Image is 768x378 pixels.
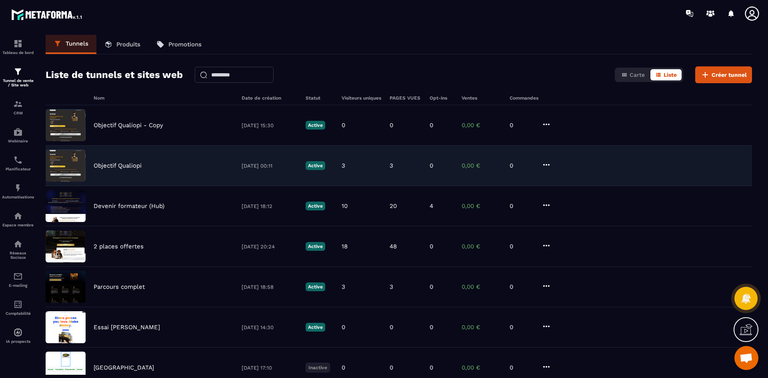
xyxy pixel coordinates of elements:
p: Active [306,121,325,130]
button: Carte [616,69,650,80]
p: 48 [390,243,397,250]
p: [DATE] 20:24 [242,244,298,250]
h6: Visiteurs uniques [342,95,382,101]
img: automations [13,328,23,337]
a: accountantaccountantComptabilité [2,294,34,322]
h6: Date de création [242,95,298,101]
p: 0 [510,324,534,331]
p: Active [306,202,325,210]
p: 0 [430,283,433,290]
img: image [46,190,86,222]
p: 20 [390,202,397,210]
p: 2 places offertes [94,243,144,250]
p: 0 [430,243,433,250]
p: Active [306,282,325,291]
a: formationformationTunnel de vente / Site web [2,61,34,93]
p: Comptabilité [2,311,34,316]
img: formation [13,67,23,76]
h6: Commandes [510,95,538,101]
p: 0 [342,122,345,129]
p: 0 [342,324,345,331]
h6: PAGES VUES [390,95,422,101]
p: 0 [510,202,534,210]
p: 0 [390,324,393,331]
p: [DATE] 18:58 [242,284,298,290]
p: 0 [430,122,433,129]
img: image [46,311,86,343]
p: Webinaire [2,139,34,143]
p: 3 [342,162,345,169]
span: Carte [630,72,645,78]
img: formation [13,99,23,109]
img: automations [13,127,23,137]
p: 0,00 € [462,283,502,290]
img: automations [13,211,23,221]
p: 3 [342,283,345,290]
p: Planificateur [2,167,34,171]
p: Inactive [306,363,330,372]
h6: Nom [94,95,234,101]
p: 4 [430,202,433,210]
p: 18 [342,243,348,250]
p: 3 [390,162,393,169]
p: [DATE] 18:12 [242,203,298,209]
p: Promotions [168,41,202,48]
p: 10 [342,202,348,210]
p: 0,00 € [462,324,502,331]
p: 3 [390,283,393,290]
a: formationformationTableau de bord [2,33,34,61]
button: Liste [650,69,682,80]
p: Automatisations [2,195,34,199]
p: 0 [390,122,393,129]
img: logo [11,7,83,22]
a: automationsautomationsAutomatisations [2,177,34,205]
h6: Ventes [462,95,502,101]
p: [DATE] 00:11 [242,163,298,169]
span: Liste [664,72,677,78]
p: 0 [510,364,534,371]
button: Créer tunnel [695,66,752,83]
p: 0,00 € [462,122,502,129]
p: Essai [PERSON_NAME] [94,324,160,331]
img: scheduler [13,155,23,165]
img: social-network [13,239,23,249]
p: Parcours complet [94,283,145,290]
img: image [46,150,86,182]
a: emailemailE-mailing [2,266,34,294]
p: 0,00 € [462,243,502,250]
h6: Opt-ins [430,95,454,101]
p: Réseaux Sociaux [2,251,34,260]
p: [DATE] 17:10 [242,365,298,371]
img: image [46,271,86,303]
a: automationsautomationsEspace membre [2,205,34,233]
p: Tunnel de vente / Site web [2,78,34,87]
img: formation [13,39,23,48]
p: IA prospects [2,339,34,344]
p: Objectif Qualiopi [94,162,142,169]
p: 0 [342,364,345,371]
p: Produits [116,41,140,48]
a: Promotions [148,35,210,54]
a: social-networksocial-networkRéseaux Sociaux [2,233,34,266]
p: CRM [2,111,34,115]
p: Active [306,323,325,332]
a: Produits [96,35,148,54]
p: Active [306,242,325,251]
a: schedulerschedulerPlanificateur [2,149,34,177]
h2: Liste de tunnels et sites web [46,67,183,83]
p: [GEOGRAPHIC_DATA] [94,364,154,371]
p: 0 [510,243,534,250]
a: automationsautomationsWebinaire [2,121,34,149]
p: 0,00 € [462,364,502,371]
p: Devenir formateur (Hub) [94,202,164,210]
p: [DATE] 15:30 [242,122,298,128]
img: image [46,230,86,262]
p: 0 [430,324,433,331]
p: 0,00 € [462,162,502,169]
p: Active [306,161,325,170]
p: Tunnels [66,40,88,47]
p: Tableau de bord [2,50,34,55]
p: E-mailing [2,283,34,288]
img: automations [13,183,23,193]
p: [DATE] 14:30 [242,324,298,330]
